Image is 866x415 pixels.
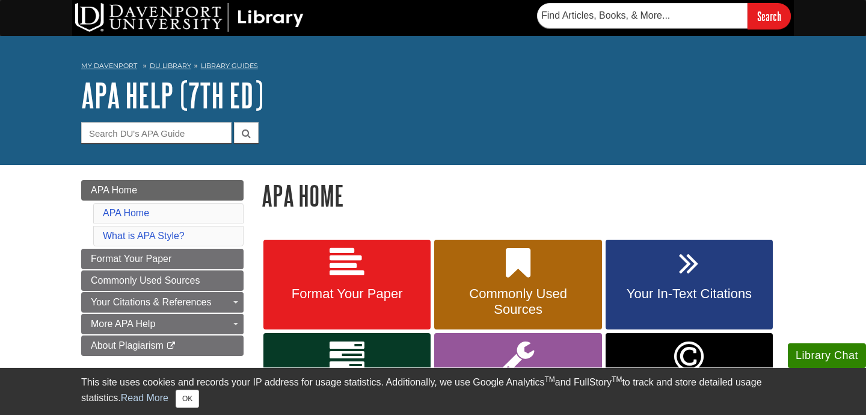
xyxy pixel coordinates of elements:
a: Your In-Text Citations [606,240,773,330]
input: Find Articles, Books, & More... [537,3,748,28]
span: Commonly Used Sources [443,286,592,317]
h1: APA Home [262,180,785,211]
a: DU Library [150,61,191,70]
input: Search DU's APA Guide [81,122,232,143]
a: APA Home [81,180,244,201]
a: Format Your Paper [81,249,244,269]
a: What is APA Style? [103,231,185,241]
img: DU Library [75,3,304,32]
span: Your Citations & References [91,297,211,307]
button: Library Chat [788,343,866,368]
span: Your In-Text Citations [615,286,764,302]
span: Format Your Paper [91,254,171,264]
a: Commonly Used Sources [434,240,601,330]
a: Commonly Used Sources [81,270,244,291]
i: This link opens in a new window [166,342,176,350]
a: More APA Help [81,314,244,334]
span: Format Your Paper [272,286,422,302]
a: About Plagiarism [81,335,244,356]
nav: breadcrumb [81,58,785,77]
sup: TM [544,375,554,384]
span: About Plagiarism [91,340,164,351]
a: APA Home [103,208,149,218]
a: Library Guides [201,61,258,70]
span: More APA Help [91,319,155,329]
a: Your Citations & References [81,292,244,313]
a: Format Your Paper [263,240,431,330]
form: Searches DU Library's articles, books, and more [537,3,791,29]
a: Read More [121,393,168,403]
a: APA Help (7th Ed) [81,76,263,114]
span: APA Home [91,185,137,195]
a: My Davenport [81,61,137,71]
div: This site uses cookies and records your IP address for usage statistics. Additionally, we use Goo... [81,375,785,408]
span: Commonly Used Sources [91,275,200,286]
sup: TM [612,375,622,384]
button: Close [176,390,199,408]
input: Search [748,3,791,29]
